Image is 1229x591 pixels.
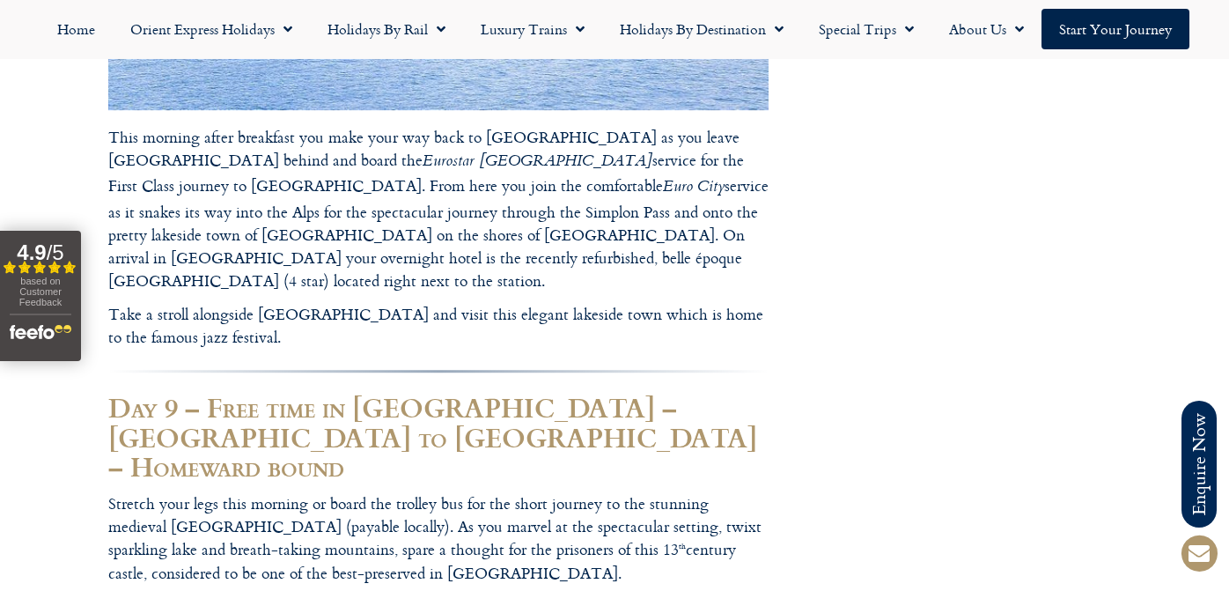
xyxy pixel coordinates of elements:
[9,9,1220,49] nav: Menu
[931,9,1041,49] a: About Us
[463,9,602,49] a: Luxury Trains
[602,9,801,49] a: Holidays by Destination
[113,9,310,49] a: Orient Express Holidays
[801,9,931,49] a: Special Trips
[1041,9,1189,49] a: Start your Journey
[310,9,463,49] a: Holidays by Rail
[40,9,113,49] a: Home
